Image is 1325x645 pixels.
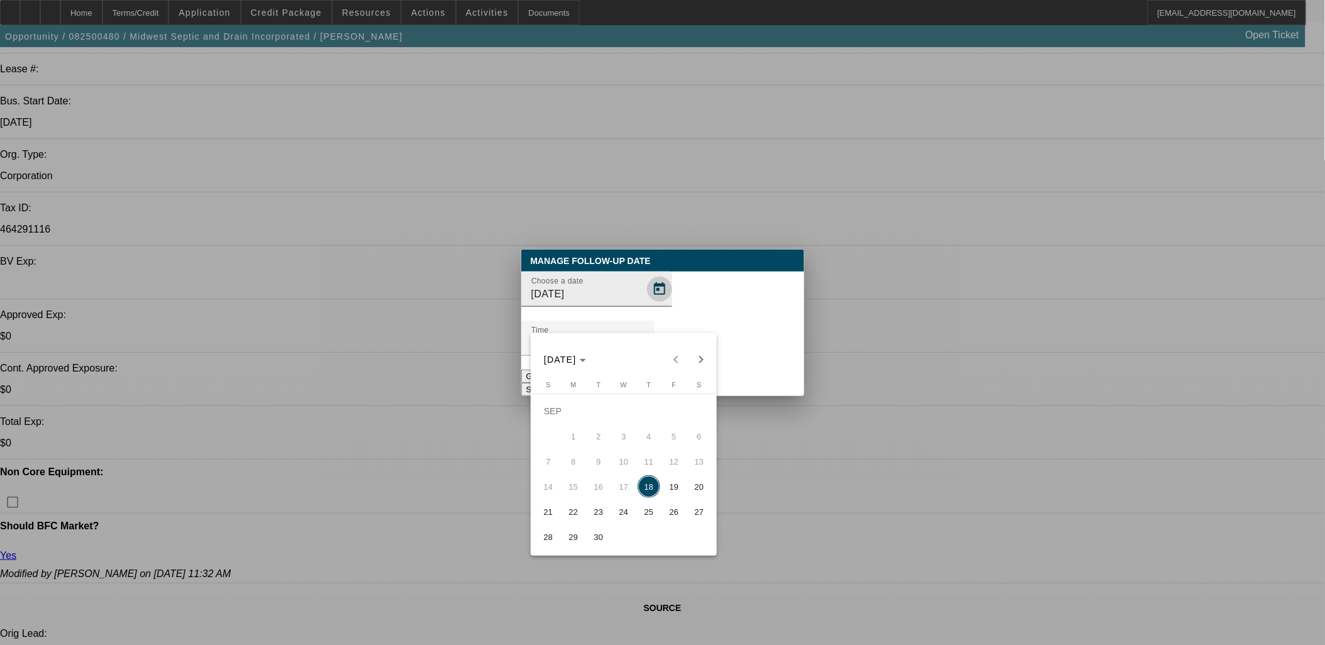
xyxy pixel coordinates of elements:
button: September 13, 2025 [687,449,712,474]
button: September 29, 2025 [561,524,586,549]
span: 18 [638,475,660,498]
span: 28 [537,526,560,548]
span: 26 [663,500,685,523]
button: September 5, 2025 [662,424,687,449]
span: 6 [688,425,711,448]
span: 14 [537,475,560,498]
span: W [621,381,627,389]
button: Next month [689,347,714,372]
span: 23 [587,500,610,523]
span: 9 [587,450,610,473]
span: 2 [587,425,610,448]
button: September 30, 2025 [586,524,611,549]
span: 16 [587,475,610,498]
span: 15 [562,475,585,498]
button: September 22, 2025 [561,499,586,524]
span: M [570,381,576,389]
button: September 20, 2025 [687,474,712,499]
button: September 8, 2025 [561,449,586,474]
button: September 6, 2025 [687,424,712,449]
button: September 15, 2025 [561,474,586,499]
span: 21 [537,500,560,523]
span: 19 [663,475,685,498]
span: 11 [638,450,660,473]
button: Choose month and year [539,348,591,371]
button: September 26, 2025 [662,499,687,524]
button: September 17, 2025 [611,474,636,499]
button: September 23, 2025 [586,499,611,524]
button: September 19, 2025 [662,474,687,499]
span: 27 [688,500,711,523]
button: September 4, 2025 [636,424,662,449]
span: 22 [562,500,585,523]
button: September 9, 2025 [586,449,611,474]
span: 17 [613,475,635,498]
span: S [546,381,550,389]
button: September 25, 2025 [636,499,662,524]
span: 4 [638,425,660,448]
span: 24 [613,500,635,523]
button: September 3, 2025 [611,424,636,449]
td: SEP [536,399,712,424]
button: September 10, 2025 [611,449,636,474]
span: 20 [688,475,711,498]
span: 29 [562,526,585,548]
span: 1 [562,425,585,448]
button: September 12, 2025 [662,449,687,474]
span: 7 [537,450,560,473]
button: September 11, 2025 [636,449,662,474]
span: [DATE] [544,355,577,365]
span: 30 [587,526,610,548]
span: 25 [638,500,660,523]
span: 3 [613,425,635,448]
button: September 18, 2025 [636,474,662,499]
button: September 2, 2025 [586,424,611,449]
button: September 14, 2025 [536,474,561,499]
span: F [672,381,677,389]
button: September 16, 2025 [586,474,611,499]
span: T [647,381,651,389]
span: S [697,381,701,389]
span: 13 [688,450,711,473]
span: 12 [663,450,685,473]
span: 8 [562,450,585,473]
button: September 21, 2025 [536,499,561,524]
span: T [597,381,601,389]
button: September 7, 2025 [536,449,561,474]
span: 5 [663,425,685,448]
button: September 24, 2025 [611,499,636,524]
button: September 27, 2025 [687,499,712,524]
span: 10 [613,450,635,473]
button: September 28, 2025 [536,524,561,549]
button: September 1, 2025 [561,424,586,449]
